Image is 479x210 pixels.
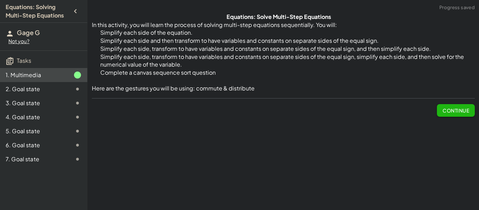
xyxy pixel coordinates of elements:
div: 1. Multimedia [6,71,62,79]
div: 7. Goal state [6,155,62,163]
i: Task not started. [73,99,82,107]
span: Tasks [17,57,31,64]
i: Task not started. [73,141,82,149]
span: Continue [443,107,469,114]
li: Simplify each side of the equation. [92,29,475,37]
i: Task finished. [73,71,82,79]
h4: Equations: Solving Multi-Step Equations [6,3,69,20]
li: Simplify each side, transform to have variables and constants on separate sides of the equal sign... [92,53,475,69]
span: Progress saved [439,4,475,11]
li: Simplify each side and then transform to have variables and constants on separate sides of the eq... [92,37,475,45]
p: Here are the gestures you will be using: commute & distribute [92,84,475,93]
div: 6. Goal state [6,141,62,149]
button: Continue [437,104,475,117]
i: Task not started. [73,113,82,121]
i: Task not started. [73,127,82,135]
span: Gage G [17,28,40,36]
div: 4. Goal state [6,113,62,121]
li: Complete a canvas sequence sort question [92,69,475,77]
i: Task not started. [73,85,82,93]
p: In this activity, you will learn the process of solving multi-step equations sequentially. You will: [92,21,475,29]
div: Not you? [8,38,82,45]
div: 5. Goal state [6,127,62,135]
div: 2. Goal state [6,85,62,93]
div: 3. Goal state [6,99,62,107]
li: Simplify each side, transform to have variables and constants on separate sides of the equal sign... [92,45,475,53]
strong: Equations: Solve Multi-Step Equations [227,13,331,20]
i: Task not started. [73,155,82,163]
